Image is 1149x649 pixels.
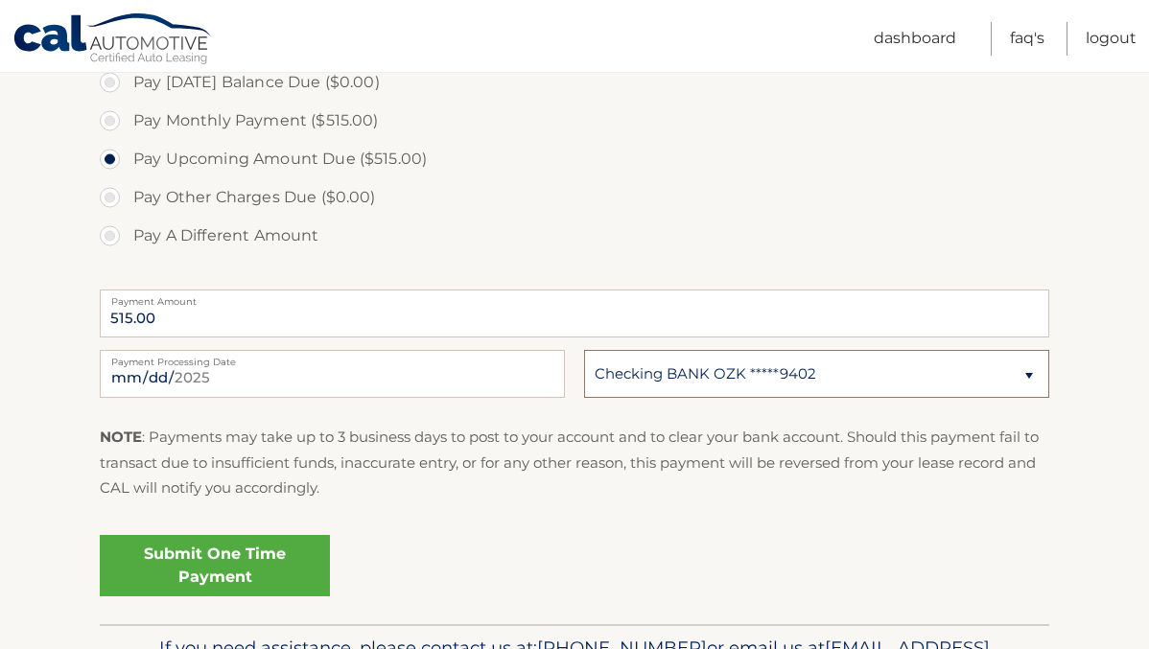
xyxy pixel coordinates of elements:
[1010,22,1044,56] a: FAQ's
[100,63,1049,102] label: Pay [DATE] Balance Due ($0.00)
[100,102,1049,140] label: Pay Monthly Payment ($515.00)
[100,290,1049,305] label: Payment Amount
[100,217,1049,255] label: Pay A Different Amount
[874,22,956,56] a: Dashboard
[100,350,565,365] label: Payment Processing Date
[100,535,330,596] a: Submit One Time Payment
[1086,22,1137,56] a: Logout
[100,178,1049,217] label: Pay Other Charges Due ($0.00)
[100,290,1049,337] input: Payment Amount
[100,350,565,398] input: Payment Date
[100,428,142,446] strong: NOTE
[100,140,1049,178] label: Pay Upcoming Amount Due ($515.00)
[100,425,1049,500] p: : Payments may take up to 3 business days to post to your account and to clear your bank account....
[12,12,214,68] a: Cal Automotive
